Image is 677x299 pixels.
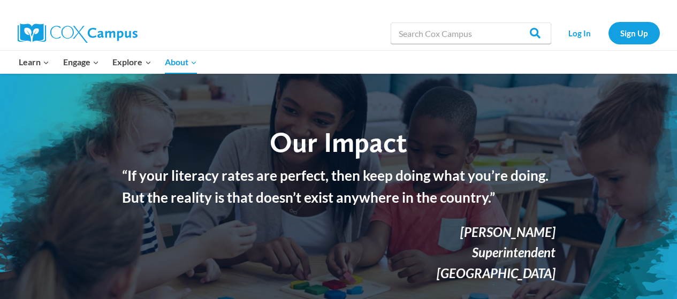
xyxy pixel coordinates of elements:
span: Engage [63,55,99,69]
span: Learn [19,55,49,69]
em: Superintendent [472,244,556,260]
nav: Primary Navigation [12,51,204,73]
span: Our Impact [270,125,407,159]
em: [GEOGRAPHIC_DATA] [437,265,556,281]
span: Explore [112,55,151,69]
span: About [165,55,197,69]
img: Cox Campus [18,24,138,43]
a: Log In [557,22,603,44]
input: Search Cox Campus [391,22,551,44]
em: [PERSON_NAME] [460,224,556,240]
nav: Secondary Navigation [557,22,660,44]
strong: “If your literacy rates are perfect, then keep doing what you’re doing. But the reality is that d... [122,167,549,206]
a: Sign Up [608,22,660,44]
